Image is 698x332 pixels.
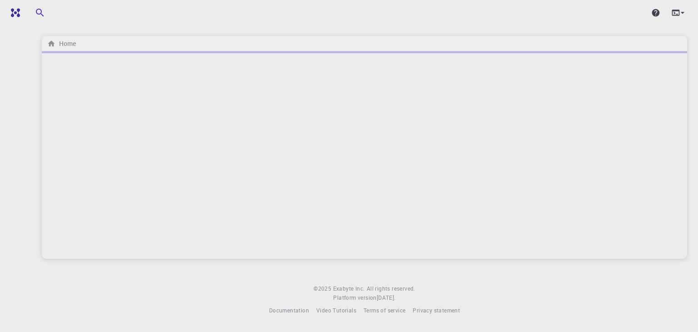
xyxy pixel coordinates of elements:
a: Video Tutorials [316,306,356,315]
h6: Home [55,39,76,49]
span: Privacy statement [413,307,460,314]
a: Privacy statement [413,306,460,315]
span: Exabyte Inc. [333,285,365,292]
span: Platform version [333,293,376,302]
a: Documentation [269,306,309,315]
img: logo [7,8,20,17]
a: Exabyte Inc. [333,284,365,293]
nav: breadcrumb [45,39,78,49]
span: All rights reserved. [367,284,415,293]
a: Terms of service [364,306,405,315]
span: [DATE] . [377,294,396,301]
span: Video Tutorials [316,307,356,314]
span: Documentation [269,307,309,314]
span: © 2025 [314,284,333,293]
span: Terms of service [364,307,405,314]
a: [DATE]. [377,293,396,302]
